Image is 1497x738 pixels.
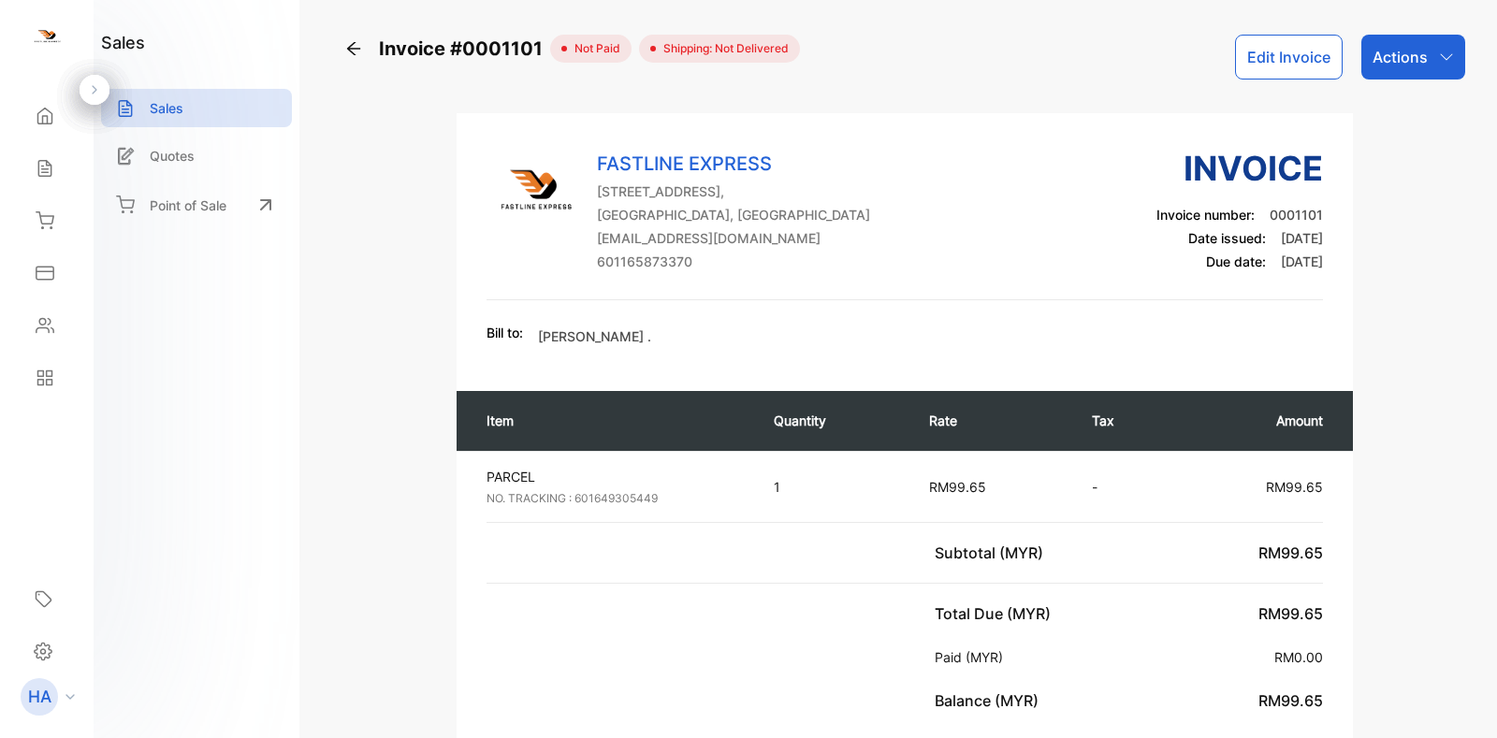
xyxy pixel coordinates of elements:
p: Total Due (MYR) [935,602,1058,625]
h3: Invoice [1156,143,1323,194]
p: 601165873370 [597,252,870,271]
p: Tax [1092,411,1158,430]
span: RM99.65 [1258,691,1323,710]
p: [GEOGRAPHIC_DATA], [GEOGRAPHIC_DATA] [597,205,870,224]
p: FASTLINE EXPRESS [597,150,870,178]
span: Due date: [1206,253,1266,269]
img: Company Logo [487,150,580,243]
button: Actions [1361,35,1465,80]
span: RM0.00 [1274,649,1323,665]
button: Edit Invoice [1235,35,1343,80]
span: Date issued: [1188,230,1266,246]
span: RM99.65 [1258,543,1323,562]
p: NO. TRACKING : 601649305449 [487,490,740,507]
span: Shipping: Not Delivered [656,40,789,57]
span: RM99.65 [929,479,986,495]
span: [DATE] [1281,253,1323,269]
p: Rate [929,411,1054,430]
p: Bill to: [487,323,523,342]
p: Quantity [774,411,892,430]
span: not paid [567,40,620,57]
p: Balance (MYR) [935,689,1046,712]
p: Item [487,411,736,430]
a: Quotes [101,137,292,175]
p: Amount [1196,411,1323,430]
p: [EMAIL_ADDRESS][DOMAIN_NAME] [597,228,870,248]
span: 0001101 [1270,207,1323,223]
p: Actions [1373,46,1428,68]
span: RM99.65 [1266,479,1323,495]
span: Invoice number: [1156,207,1255,223]
p: Sales [150,98,183,118]
p: PARCEL [487,467,740,486]
p: HA [28,685,51,709]
span: [DATE] [1281,230,1323,246]
a: Sales [101,89,292,127]
iframe: LiveChat chat widget [1418,659,1497,738]
p: Quotes [150,146,195,166]
p: [STREET_ADDRESS], [597,181,870,201]
a: Point of Sale [101,184,292,225]
p: 1 [774,477,892,497]
p: - [1092,477,1158,497]
p: Point of Sale [150,195,226,215]
span: RM99.65 [1258,604,1323,623]
span: Invoice #0001101 [379,35,550,63]
p: Paid (MYR) [935,647,1010,667]
p: Subtotal (MYR) [935,542,1051,564]
h1: sales [101,30,145,55]
p: [PERSON_NAME] . [538,326,651,346]
img: logo [33,24,61,52]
